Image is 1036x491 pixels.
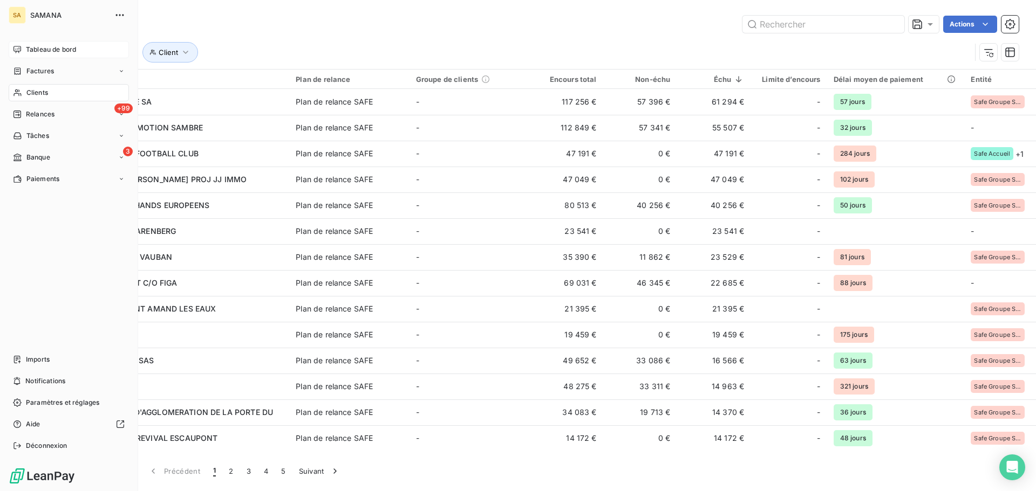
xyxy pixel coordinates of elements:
[677,89,751,115] td: 61 294 €
[529,192,603,218] td: 80 513 €
[536,75,597,84] div: Encours total
[834,327,874,343] span: 175 jours
[817,381,820,392] span: -
[971,123,974,132] span: -
[416,304,419,313] span: -
[603,192,677,218] td: 40 256 €
[603,244,677,270] td: 11 862 €
[974,435,1021,441] span: Safe Groupe Sécurité
[603,296,677,322] td: 0 €
[26,88,48,98] span: Clients
[677,218,751,244] td: 23 541 €
[529,244,603,270] td: 35 390 €
[817,122,820,133] span: -
[74,175,247,184] span: WASQUEHAL [PERSON_NAME] PROJ JJ IMMO
[529,374,603,399] td: 48 275 €
[416,278,419,287] span: -
[834,249,871,265] span: 81 jours
[207,460,222,482] button: 1
[974,383,1021,390] span: Safe Groupe Sécurité
[677,141,751,167] td: 47 191 €
[416,433,419,442] span: -
[529,115,603,141] td: 112 849 €
[296,355,373,366] div: Plan de relance SAFE
[1015,148,1024,160] span: + 1
[296,329,373,340] div: Plan de relance SAFE
[296,174,373,185] div: Plan de relance SAFE
[999,454,1025,480] div: Open Intercom Messenger
[26,109,54,119] span: Relances
[416,407,419,417] span: -
[240,460,257,482] button: 3
[213,466,216,476] span: 1
[114,103,133,113] span: +99
[416,330,419,339] span: -
[416,382,419,391] span: -
[257,460,275,482] button: 4
[25,376,65,386] span: Notifications
[296,75,403,84] div: Plan de relance
[296,433,373,444] div: Plan de relance SAFE
[603,348,677,374] td: 33 086 €
[817,174,820,185] span: -
[26,441,67,451] span: Déconnexion
[834,120,872,136] span: 32 jours
[677,374,751,399] td: 14 963 €
[834,94,871,110] span: 57 jours
[817,355,820,366] span: -
[817,278,820,288] span: -
[742,16,904,33] input: Rechercher
[529,425,603,451] td: 14 172 €
[603,270,677,296] td: 46 345 €
[817,303,820,314] span: -
[529,322,603,348] td: 19 459 €
[971,75,1030,84] div: Entité
[26,355,50,364] span: Imports
[817,96,820,107] span: -
[834,275,873,291] span: 88 jours
[296,252,373,262] div: Plan de relance SAFE
[603,322,677,348] td: 0 €
[74,123,203,132] span: ACCUEIL ET PROMOTION SAMBRE
[296,381,373,392] div: Plan de relance SAFE
[416,175,419,184] span: -
[817,148,820,159] span: -
[296,96,373,107] div: Plan de relance SAFE
[943,16,997,33] button: Actions
[834,430,873,446] span: 48 jours
[834,75,958,84] div: Délai moyen de paiement
[834,171,875,188] span: 102 jours
[26,153,50,162] span: Banque
[817,433,820,444] span: -
[834,197,872,213] span: 50 jours
[416,149,419,158] span: -
[677,192,751,218] td: 40 256 €
[610,75,671,84] div: Non-échu
[834,352,873,369] span: 63 jours
[529,218,603,244] td: 23 541 €
[141,460,207,482] button: Précédent
[974,254,1021,260] span: Safe Groupe Sécurité
[677,270,751,296] td: 22 685 €
[26,131,49,141] span: Tâches
[529,167,603,192] td: 47 049 €
[74,304,216,313] span: O BOWLING SAINT AMAND LES EAUX
[971,226,974,236] span: -
[677,244,751,270] td: 23 529 €
[416,200,419,210] span: -
[26,174,59,184] span: Paiements
[817,329,820,340] span: -
[296,278,373,288] div: Plan de relance SAFE
[416,123,419,132] span: -
[26,398,99,407] span: Paramètres et réglages
[974,150,1010,157] span: Safe Accueil
[603,425,677,451] td: 0 €
[677,296,751,322] td: 21 395 €
[974,331,1021,338] span: Safe Groupe Sécurité
[9,6,26,24] div: SA
[677,425,751,451] td: 14 172 €
[974,202,1021,209] span: Safe Groupe Sécurité
[529,270,603,296] td: 69 031 €
[677,348,751,374] td: 16 566 €
[296,122,373,133] div: Plan de relance SAFE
